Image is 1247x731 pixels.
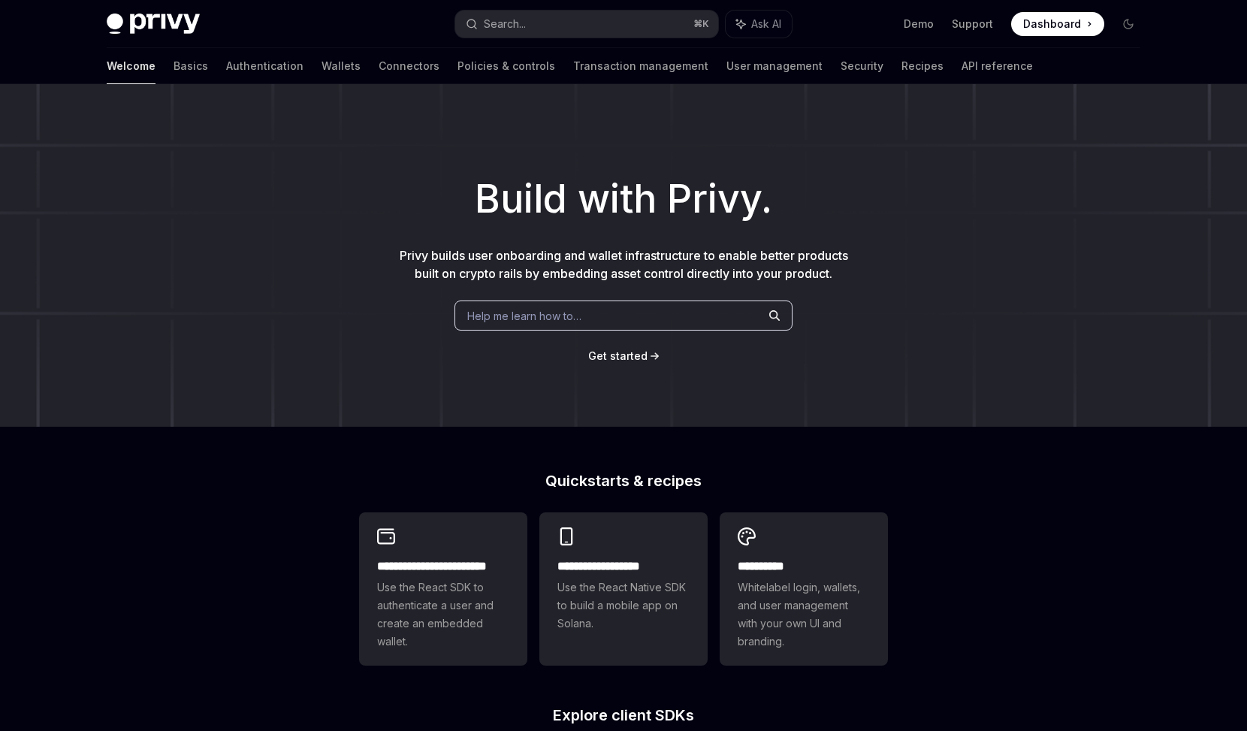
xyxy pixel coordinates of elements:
button: Toggle dark mode [1116,12,1140,36]
img: dark logo [107,14,200,35]
span: ⌘ K [693,18,709,30]
span: Use the React Native SDK to build a mobile app on Solana. [557,578,690,633]
h1: Build with Privy. [24,170,1223,228]
a: Recipes [901,48,944,84]
span: Get started [588,349,648,362]
a: Basics [174,48,208,84]
div: Search... [484,15,526,33]
span: Dashboard [1023,17,1081,32]
span: Whitelabel login, wallets, and user management with your own UI and branding. [738,578,870,651]
a: Welcome [107,48,155,84]
a: **** *****Whitelabel login, wallets, and user management with your own UI and branding. [720,512,888,666]
h2: Quickstarts & recipes [359,473,888,488]
a: Authentication [226,48,303,84]
a: Wallets [322,48,361,84]
a: Connectors [379,48,439,84]
a: Demo [904,17,934,32]
a: Dashboard [1011,12,1104,36]
button: Search...⌘K [455,11,718,38]
span: Help me learn how to… [467,308,581,324]
span: Ask AI [751,17,781,32]
a: Security [841,48,883,84]
a: Transaction management [573,48,708,84]
button: Ask AI [726,11,792,38]
a: Policies & controls [457,48,555,84]
a: Get started [588,349,648,364]
h2: Explore client SDKs [359,708,888,723]
a: User management [726,48,823,84]
a: **** **** **** ***Use the React Native SDK to build a mobile app on Solana. [539,512,708,666]
span: Use the React SDK to authenticate a user and create an embedded wallet. [377,578,509,651]
span: Privy builds user onboarding and wallet infrastructure to enable better products built on crypto ... [400,248,848,281]
a: Support [952,17,993,32]
a: API reference [962,48,1033,84]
